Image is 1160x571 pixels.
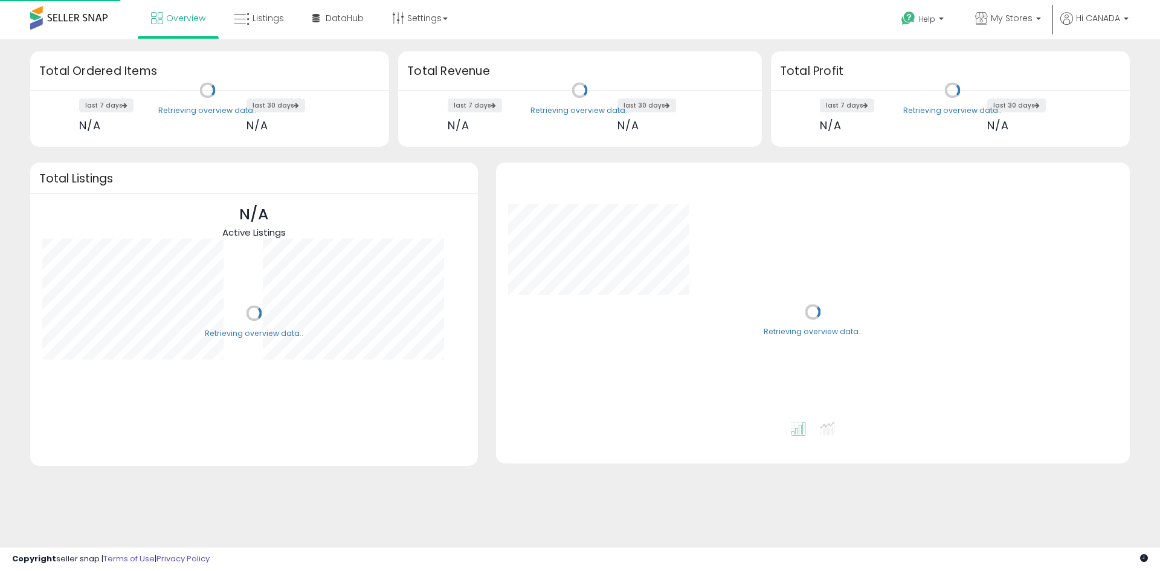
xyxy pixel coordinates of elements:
[530,105,629,116] div: Retrieving overview data..
[903,105,1002,116] div: Retrieving overview data..
[892,2,956,39] a: Help
[326,12,364,24] span: DataHub
[991,12,1033,24] span: My Stores
[1076,12,1120,24] span: Hi CANADA
[158,105,257,116] div: Retrieving overview data..
[764,327,862,338] div: Retrieving overview data..
[166,12,205,24] span: Overview
[919,14,935,24] span: Help
[253,12,284,24] span: Listings
[1060,12,1129,39] a: Hi CANADA
[901,11,916,26] i: Get Help
[205,328,303,339] div: Retrieving overview data..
